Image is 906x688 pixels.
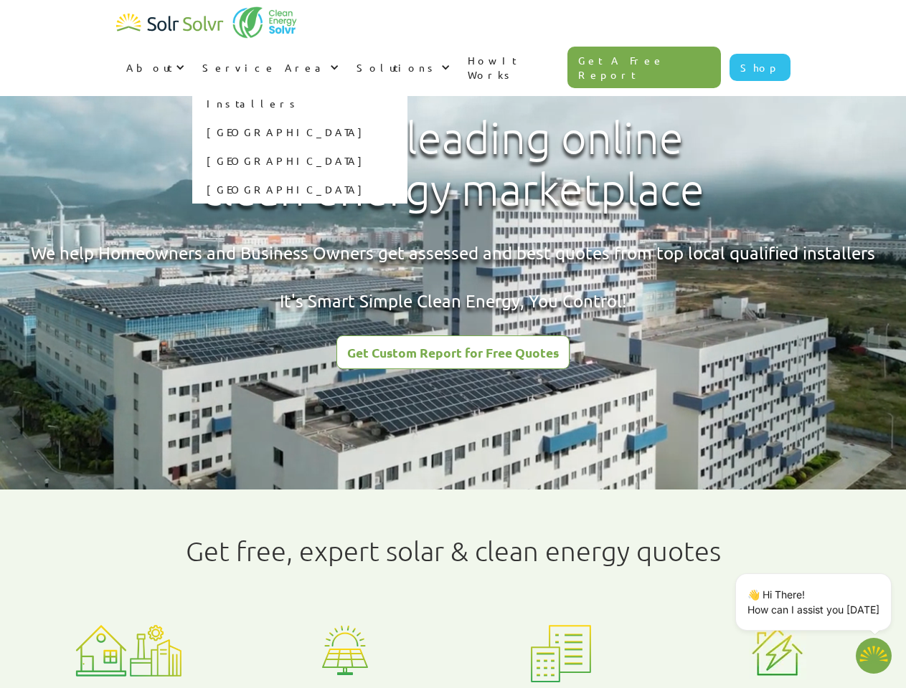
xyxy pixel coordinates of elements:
div: Service Area [202,60,326,75]
div: Solutions [357,60,438,75]
div: About [126,60,172,75]
a: Get A Free Report [567,47,721,88]
a: [GEOGRAPHIC_DATA] [192,118,407,146]
p: 👋 Hi There! How can I assist you [DATE] [747,587,879,617]
a: [GEOGRAPHIC_DATA] [192,146,407,175]
button: Open chatbot widget [856,638,892,674]
div: Solutions [346,46,458,89]
div: About [116,46,192,89]
a: Shop [730,54,791,81]
a: Installers [192,89,407,118]
nav: Service Area [192,89,407,204]
h1: Get free, expert solar & clean energy quotes [186,535,721,567]
div: We help Homeowners and Business Owners get assessed and best quotes from top local qualified inst... [31,241,875,313]
a: Get Custom Report for Free Quotes [336,335,570,369]
h1: Canada's leading online clean energy marketplace [189,113,717,216]
div: Service Area [192,46,346,89]
img: 1702586718.png [856,638,892,674]
a: How It Works [458,39,568,96]
div: Get Custom Report for Free Quotes [347,346,559,359]
a: [GEOGRAPHIC_DATA] [192,175,407,204]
